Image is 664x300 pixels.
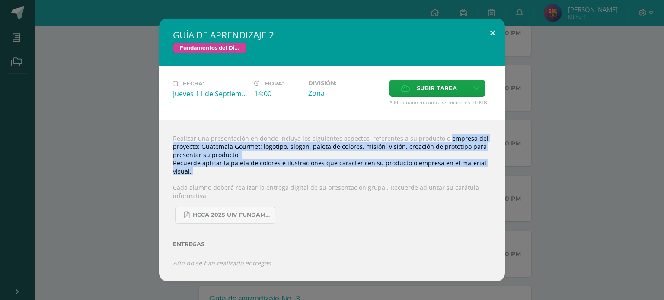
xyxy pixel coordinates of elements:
span: Hora: [265,80,284,87]
span: Fundamentos del Diseño [173,43,246,53]
span: Subir tarea [417,80,457,96]
div: Realizar una presentación en donde incluya los siguientes aspectos, referentes a su producto o em... [159,120,505,281]
div: 14:00 [254,89,301,98]
label: División: [308,80,383,86]
i: Aún no se han realizado entregas [173,259,271,267]
button: Close (Esc) [480,19,505,48]
a: HCCA 2025 UIV FUNDAMENTOS DEL DISEÑO.docx (3).pdf [175,207,275,224]
span: Fecha: [183,80,204,87]
span: * El tamaño máximo permitido es 50 MB [389,99,491,106]
div: Jueves 11 de Septiembre [173,89,247,98]
span: HCCA 2025 UIV FUNDAMENTOS DEL DISEÑO.docx (3).pdf [193,212,271,218]
label: Entregas [173,241,491,247]
div: Zona [308,88,383,98]
h2: GUÍA DE APRENDIZAJE 2 [173,29,491,41]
